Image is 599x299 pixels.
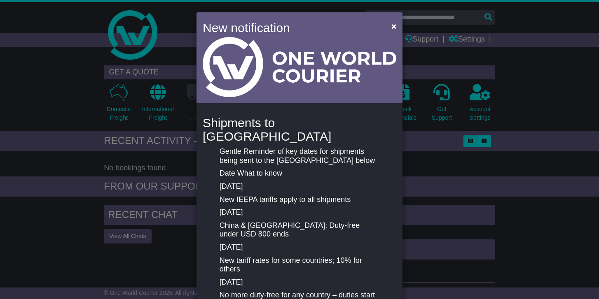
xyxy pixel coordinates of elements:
[203,19,379,37] h4: New notification
[220,208,379,217] p: [DATE]
[220,243,379,252] p: [DATE]
[220,195,379,204] p: New IEEPA tariffs apply to all shipments
[391,21,396,31] span: ×
[387,18,400,35] button: Close
[220,256,379,274] p: New tariff rates for some countries; 10% for others
[203,37,396,97] img: Light
[220,169,379,178] p: Date What to know
[203,116,396,143] h4: Shipments to [GEOGRAPHIC_DATA]
[220,182,379,191] p: [DATE]
[220,221,379,239] p: China & [GEOGRAPHIC_DATA]: Duty-free under USD 800 ends
[220,278,379,287] p: [DATE]
[220,147,379,165] p: Gentle Reminder of key dates for shipments being sent to the [GEOGRAPHIC_DATA] below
